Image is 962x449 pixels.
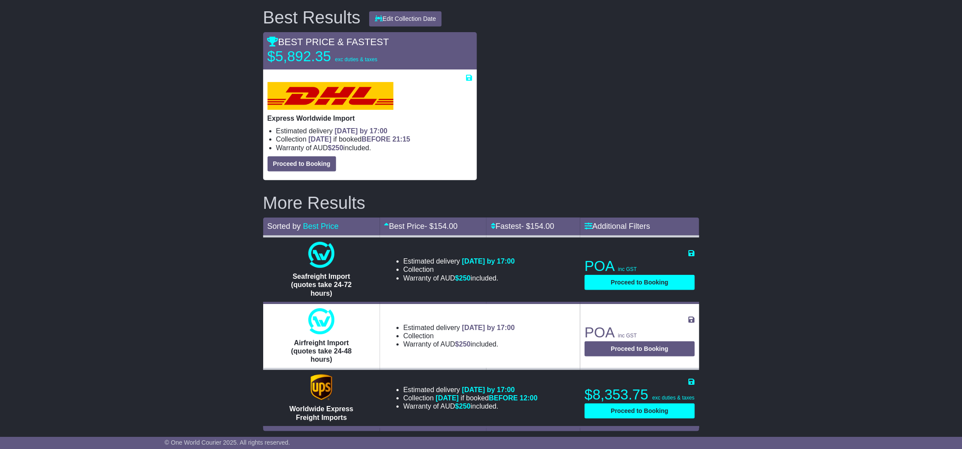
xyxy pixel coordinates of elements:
[520,394,538,402] span: 12:00
[425,222,458,231] span: - $
[268,48,377,65] p: $5,892.35
[459,403,471,410] span: 250
[585,386,694,403] p: $8,353.75
[328,144,344,152] span: $
[308,135,331,143] span: [DATE]
[585,403,694,419] button: Proceed to Booking
[268,222,301,231] span: Sorted by
[335,127,388,135] span: [DATE] by 17:00
[276,144,473,152] li: Warranty of AUD included.
[289,405,353,421] span: Worldwide Express Freight Imports
[530,222,554,231] span: 154.00
[393,135,410,143] span: 21:15
[491,222,554,231] a: Fastest- $154.00
[311,374,332,400] img: UPS (new): Worldwide Express Freight Imports
[455,340,471,348] span: $
[268,82,393,110] img: DHL: Express Worldwide Import
[459,274,471,282] span: 250
[308,242,334,268] img: One World Courier: Seafreight Import (quotes take 24-72 hours)
[459,340,471,348] span: 250
[369,11,442,26] button: Edit Collection Date
[403,274,515,282] li: Warranty of AUD included.
[436,394,537,402] span: if booked
[462,324,515,331] span: [DATE] by 17:00
[585,222,650,231] a: Additional Filters
[462,386,515,393] span: [DATE] by 17:00
[403,340,515,348] li: Warranty of AUD included.
[436,394,459,402] span: [DATE]
[384,222,458,231] a: Best Price- $154.00
[308,308,334,334] img: One World Courier: Airfreight Import (quotes take 24-48 hours)
[521,222,554,231] span: - $
[291,339,352,363] span: Airfreight Import (quotes take 24-48 hours)
[403,394,538,402] li: Collection
[403,265,515,274] li: Collection
[489,394,518,402] span: BEFORE
[455,403,471,410] span: $
[618,266,637,272] span: inc GST
[585,341,694,357] button: Proceed to Booking
[332,144,344,152] span: 250
[434,222,458,231] span: 154.00
[335,56,377,63] span: exc duties & taxes
[276,135,473,143] li: Collection
[268,156,336,172] button: Proceed to Booking
[268,36,389,47] span: BEST PRICE & FASTEST
[263,193,699,212] h2: More Results
[303,222,339,231] a: Best Price
[362,135,391,143] span: BEFORE
[403,402,538,410] li: Warranty of AUD included.
[652,395,694,401] span: exc duties & taxes
[403,324,515,332] li: Estimated delivery
[585,275,694,290] button: Proceed to Booking
[165,439,290,446] span: © One World Courier 2025. All rights reserved.
[585,258,694,275] p: POA
[403,332,515,340] li: Collection
[618,333,637,339] span: inc GST
[462,258,515,265] span: [DATE] by 17:00
[291,273,352,297] span: Seafreight Import (quotes take 24-72 hours)
[403,386,538,394] li: Estimated delivery
[276,127,473,135] li: Estimated delivery
[455,274,471,282] span: $
[585,324,694,341] p: POA
[259,8,365,27] div: Best Results
[268,114,473,122] p: Express Worldwide Import
[403,257,515,265] li: Estimated delivery
[308,135,410,143] span: if booked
